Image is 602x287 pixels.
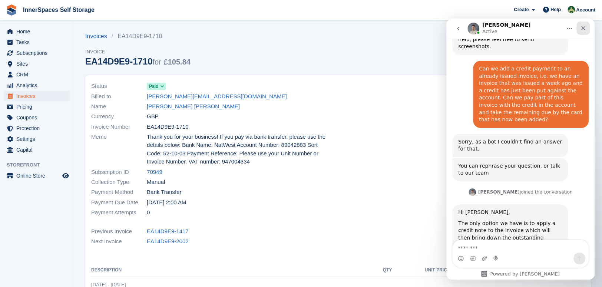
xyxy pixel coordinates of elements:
[16,123,61,133] span: Protection
[147,102,240,111] a: [PERSON_NAME] [PERSON_NAME]
[91,178,147,187] span: Collection Type
[147,112,159,121] span: GBP
[147,198,186,207] time: 2025-07-19 01:00:00 UTC
[163,58,190,66] span: £105.84
[85,48,191,56] span: Invoice
[4,80,70,90] a: menu
[16,112,61,123] span: Coupons
[91,198,147,207] span: Payment Due Date
[85,56,191,66] div: EA14D9E9-1710
[91,92,147,101] span: Billed to
[392,264,450,276] th: Unit Price
[16,134,61,144] span: Settings
[371,264,392,276] th: QTY
[16,91,61,101] span: Invoices
[16,102,61,112] span: Pricing
[16,69,61,80] span: CRM
[4,59,70,69] a: menu
[16,145,61,155] span: Capital
[7,161,74,169] span: Storefront
[6,4,17,16] img: stora-icon-8386f47178a22dfd0bd8f6a31ec36ba5ce8667c1dd55bd0f319d3a0aa187defe.svg
[147,178,165,187] span: Manual
[4,37,70,47] a: menu
[91,227,147,236] span: Previous Invoice
[85,32,191,41] nav: breadcrumbs
[16,59,61,69] span: Sites
[576,6,595,14] span: Account
[147,123,189,131] span: EA14D9E9-1710
[16,80,61,90] span: Analytics
[20,4,97,16] a: InnerSpaces Self Storage
[85,32,112,41] a: Invoices
[152,58,161,66] span: for
[16,26,61,37] span: Home
[147,133,334,166] span: Thank you for your business! If you pay via bank transfer, please use the details below: Bank Nam...
[147,92,287,101] a: [PERSON_NAME][EMAIL_ADDRESS][DOMAIN_NAME]
[4,145,70,155] a: menu
[91,102,147,111] span: Name
[550,6,561,13] span: Help
[91,237,147,246] span: Next Invoice
[149,83,158,90] span: Paid
[4,48,70,58] a: menu
[4,91,70,101] a: menu
[4,112,70,123] a: menu
[147,208,150,217] span: 0
[4,69,70,80] a: menu
[16,171,61,181] span: Online Store
[16,37,61,47] span: Tasks
[4,102,70,112] a: menu
[446,19,595,280] iframe: Intercom live chat
[4,171,70,181] a: menu
[91,208,147,217] span: Payment Attempts
[91,264,371,276] th: Description
[91,188,147,197] span: Payment Method
[4,134,70,144] a: menu
[91,123,147,131] span: Invoice Number
[16,48,61,58] span: Subscriptions
[91,168,147,177] span: Subscription ID
[568,6,575,13] img: Paula Amey
[91,82,147,90] span: Status
[147,188,181,197] span: Bank Transfer
[91,112,147,121] span: Currency
[91,133,147,166] span: Memo
[61,171,70,180] a: Preview store
[147,227,189,236] a: EA14D9E9-1417
[147,237,189,246] a: EA14D9E9-2002
[4,26,70,37] a: menu
[147,168,162,177] a: 70949
[514,6,529,13] span: Create
[147,82,166,90] a: Paid
[4,123,70,133] a: menu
